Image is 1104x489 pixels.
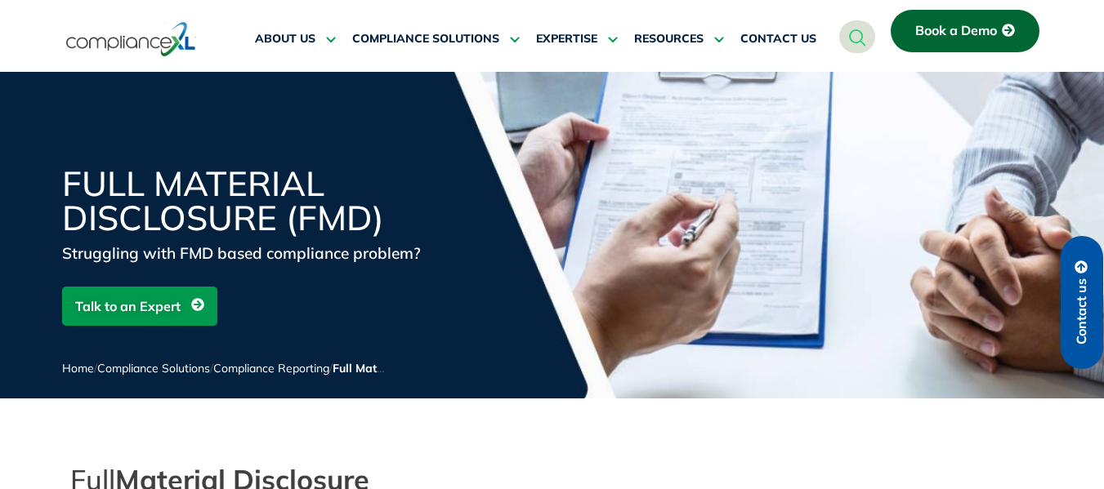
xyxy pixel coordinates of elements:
[536,32,597,47] span: EXPERTISE
[1075,278,1089,345] span: Contact us
[740,32,816,47] span: CONTACT US
[891,10,1039,52] a: Book a Demo
[66,20,196,58] img: logo-one.svg
[536,20,618,59] a: EXPERTISE
[255,20,336,59] a: ABOUT US
[634,32,704,47] span: RESOURCES
[62,242,454,265] div: Struggling with FMD based compliance problem?
[97,361,210,376] a: Compliance Solutions
[839,20,875,53] a: navsearch-button
[62,361,499,376] span: / / /
[255,32,315,47] span: ABOUT US
[634,20,724,59] a: RESOURCES
[915,24,997,38] span: Book a Demo
[62,287,217,326] a: Talk to an Expert
[62,361,94,376] a: Home
[333,361,499,376] span: Full Material Disclosure (FMD)
[352,20,520,59] a: COMPLIANCE SOLUTIONS
[1061,236,1103,369] a: Contact us
[352,32,499,47] span: COMPLIANCE SOLUTIONS
[213,361,329,376] a: Compliance Reporting
[75,291,181,322] span: Talk to an Expert
[740,20,816,59] a: CONTACT US
[62,167,454,235] h1: Full Material Disclosure (FMD)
